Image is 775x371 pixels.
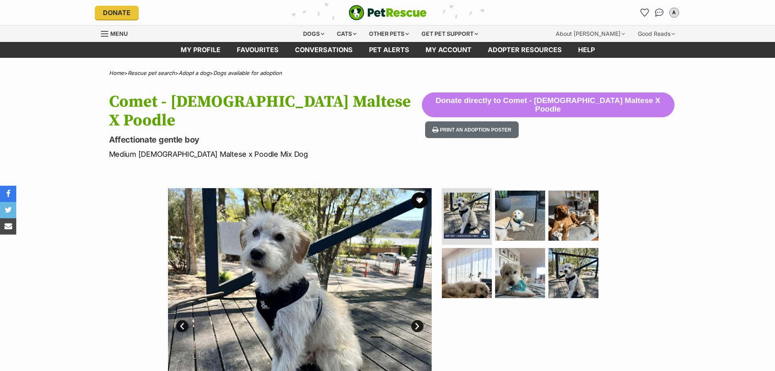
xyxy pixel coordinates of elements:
[128,70,175,76] a: Rescue pet search
[495,248,545,298] img: Photo of Comet 1 Year Old Maltese X Poodle
[570,42,603,58] a: Help
[109,134,422,145] p: Affectionate gentle boy
[176,320,188,332] a: Prev
[229,42,287,58] a: Favourites
[422,92,675,118] button: Donate directly to Comet - [DEMOGRAPHIC_DATA] Maltese X Poodle
[109,70,124,76] a: Home
[548,248,598,298] img: Photo of Comet 1 Year Old Maltese X Poodle
[638,6,681,19] ul: Account quick links
[363,26,415,42] div: Other pets
[349,5,427,20] a: PetRescue
[655,9,664,17] img: chat-41dd97257d64d25036548639549fe6c8038ab92f7586957e7f3b1b290dea8141.svg
[416,26,484,42] div: Get pet support
[638,6,651,19] a: Favourites
[109,92,422,130] h1: Comet - [DEMOGRAPHIC_DATA] Maltese X Poodle
[110,30,128,37] span: Menu
[480,42,570,58] a: Adopter resources
[179,70,210,76] a: Adopt a dog
[95,6,139,20] a: Donate
[411,192,428,209] button: favourite
[411,320,424,332] a: Next
[495,191,545,241] img: Photo of Comet 1 Year Old Maltese X Poodle
[297,26,330,42] div: Dogs
[548,191,598,241] img: Photo of Comet 1 Year Old Maltese X Poodle
[89,70,687,76] div: > > >
[172,42,229,58] a: My profile
[425,121,519,138] button: Print an adoption poster
[101,26,133,40] a: Menu
[442,248,492,298] img: Photo of Comet 1 Year Old Maltese X Poodle
[653,6,666,19] a: Conversations
[109,149,422,160] p: Medium [DEMOGRAPHIC_DATA] Maltese x Poodle Mix Dog
[668,6,681,19] button: My account
[361,42,417,58] a: Pet alerts
[331,26,362,42] div: Cats
[632,26,681,42] div: Good Reads
[444,193,490,239] img: Photo of Comet 1 Year Old Maltese X Poodle
[550,26,631,42] div: About [PERSON_NAME]
[670,9,678,17] div: A
[213,70,282,76] a: Dogs available for adoption
[349,5,427,20] img: logo-e224e6f780fb5917bec1dbf3a21bbac754714ae5b6737aabdf751b685950b380.svg
[287,42,361,58] a: conversations
[417,42,480,58] a: My account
